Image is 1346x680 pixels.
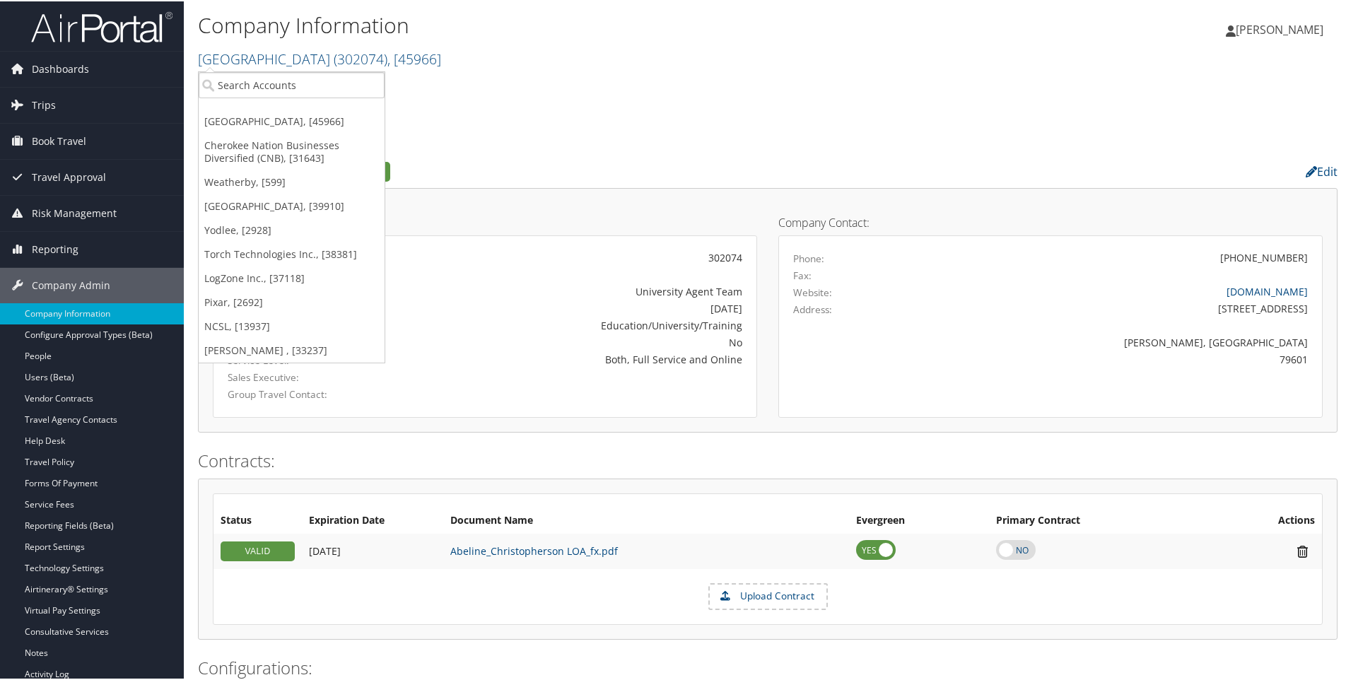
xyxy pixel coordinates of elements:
a: [GEOGRAPHIC_DATA] [198,48,441,67]
span: Risk Management [32,194,117,230]
a: Cherokee Nation Businesses Diversified (CNB), [31643] [199,132,385,169]
h2: Company Profile: [198,158,951,182]
th: Document Name [443,507,849,532]
a: [GEOGRAPHIC_DATA], [39910] [199,193,385,217]
a: Pixar, [2692] [199,289,385,313]
a: NCSL, [13937] [199,313,385,337]
img: airportal-logo.png [31,9,172,42]
div: VALID [221,540,295,560]
th: Status [213,507,302,532]
div: [PERSON_NAME], [GEOGRAPHIC_DATA] [927,334,1309,348]
div: University Agent Team [406,283,742,298]
label: Website: [793,284,832,298]
label: Address: [793,301,832,315]
span: Reporting [32,230,78,266]
span: , [ 45966 ] [387,48,441,67]
a: Weatherby, [599] [199,169,385,193]
th: Expiration Date [302,507,443,532]
a: [DOMAIN_NAME] [1227,283,1308,297]
input: Search Accounts [199,71,385,97]
div: No [406,334,742,348]
span: Company Admin [32,266,110,302]
label: Fax: [793,267,812,281]
label: Sales Executive: [228,369,385,383]
span: [PERSON_NAME] [1236,20,1323,36]
th: Evergreen [849,507,990,532]
a: Abeline_Christopherson LOA_fx.pdf [450,543,618,556]
div: [DATE] [406,300,742,315]
span: ( 302074 ) [334,48,387,67]
div: 302074 [406,249,742,264]
th: Actions [1208,507,1322,532]
div: Add/Edit Date [309,544,436,556]
span: Travel Approval [32,158,106,194]
div: [PHONE_NUMBER] [1220,249,1308,264]
h1: Company Information [198,9,958,39]
span: Dashboards [32,50,89,86]
h4: Account Details: [213,216,757,227]
h2: Configurations: [198,655,1338,679]
div: Both, Full Service and Online [406,351,742,365]
span: Book Travel [32,122,86,158]
span: Trips [32,86,56,122]
h2: Contracts: [198,447,1338,471]
label: Phone: [793,250,824,264]
a: [PERSON_NAME] , [33237] [199,337,385,361]
h4: Company Contact: [778,216,1323,227]
a: Edit [1306,163,1338,178]
a: [GEOGRAPHIC_DATA], [45966] [199,108,385,132]
div: 79601 [927,351,1309,365]
label: Group Travel Contact: [228,386,385,400]
label: Upload Contract [710,583,826,607]
div: [STREET_ADDRESS] [927,300,1309,315]
a: LogZone Inc., [37118] [199,265,385,289]
i: Remove Contract [1290,543,1315,558]
a: Yodlee, [2928] [199,217,385,241]
div: Education/University/Training [406,317,742,332]
span: [DATE] [309,543,341,556]
a: [PERSON_NAME] [1226,7,1338,49]
a: Torch Technologies Inc., [38381] [199,241,385,265]
th: Primary Contract [989,507,1208,532]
